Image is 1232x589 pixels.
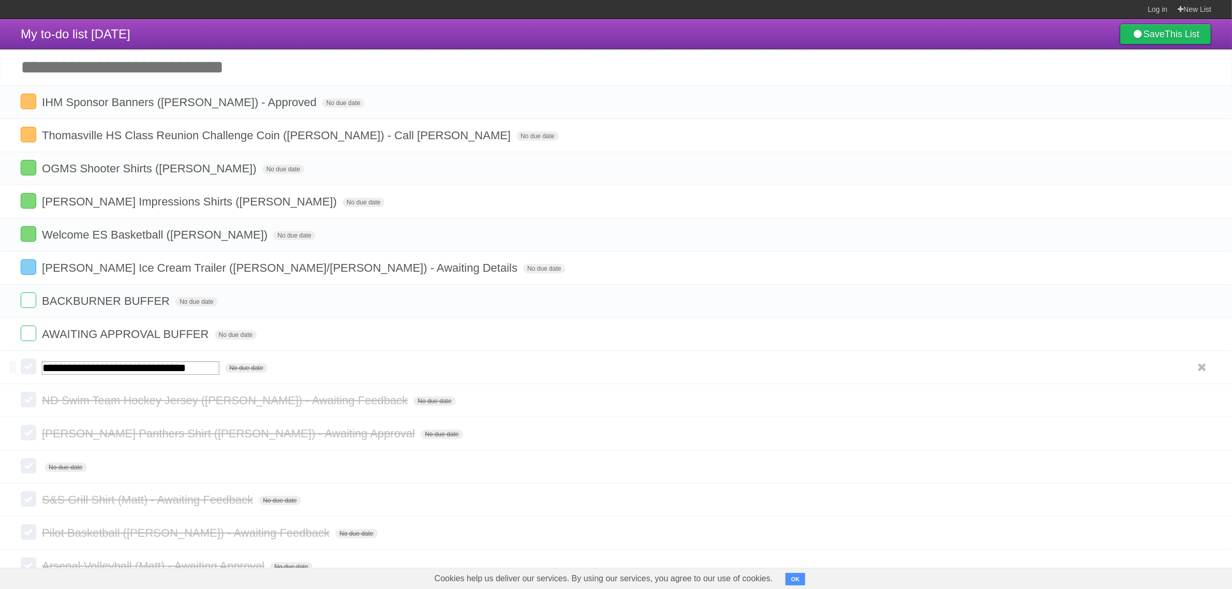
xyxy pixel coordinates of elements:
[21,27,130,41] span: My to-do list [DATE]
[225,363,267,373] span: No due date
[21,392,36,407] label: Done
[42,493,256,506] span: S&S Grill Shirt (Matt) - Awaiting Feedback
[21,160,36,175] label: Done
[42,328,211,341] span: AWAITING APPROVAL BUFFER
[1165,29,1199,39] b: This List
[259,496,301,505] span: No due date
[42,559,267,572] span: Arsenal Volleyball (Matt) - Awaiting Approval
[42,195,339,208] span: [PERSON_NAME] Impressions Shirts ([PERSON_NAME])
[785,573,806,585] button: OK
[21,127,36,142] label: Done
[516,131,558,141] span: No due date
[42,261,520,274] span: [PERSON_NAME] Ice Cream Trailer ([PERSON_NAME]/[PERSON_NAME]) - Awaiting Details
[42,294,172,307] span: BACKBURNER BUFFER
[42,228,270,241] span: Welcome ES Basketball ([PERSON_NAME])
[42,526,332,539] span: Pilot Basketball ([PERSON_NAME]) - Awaiting Feedback
[42,162,259,175] span: OGMS Shooter Shirts ([PERSON_NAME])
[215,330,257,340] span: No due date
[413,396,455,406] span: No due date
[322,98,364,108] span: No due date
[21,292,36,308] label: Done
[21,193,36,209] label: Done
[21,259,36,275] label: Done
[273,231,315,240] span: No due date
[42,394,410,407] span: ND Swim Team Hockey Jersey ([PERSON_NAME]) - Awaiting Feedback
[21,557,36,573] label: Done
[21,524,36,540] label: Done
[424,568,783,589] span: Cookies help us deliver our services. By using our services, you agree to our use of cookies.
[343,198,384,207] span: No due date
[21,326,36,341] label: Done
[175,297,217,306] span: No due date
[21,425,36,440] label: Done
[270,562,312,571] span: No due date
[21,359,36,374] label: Done
[44,463,86,472] span: No due date
[523,264,565,273] span: No due date
[21,94,36,109] label: Done
[42,129,513,142] span: Thomasville HS Class Reunion Challenge Coin ([PERSON_NAME]) - Call [PERSON_NAME]
[21,458,36,474] label: Done
[21,226,36,242] label: Done
[262,165,304,174] span: No due date
[335,529,377,538] span: No due date
[1120,24,1211,45] a: SaveThis List
[21,491,36,507] label: Done
[42,427,418,440] span: [PERSON_NAME] Panthers Shirt ([PERSON_NAME]) - Awaiting Approval
[42,96,319,109] span: IHM Sponsor Banners ([PERSON_NAME]) - Approved
[421,430,463,439] span: No due date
